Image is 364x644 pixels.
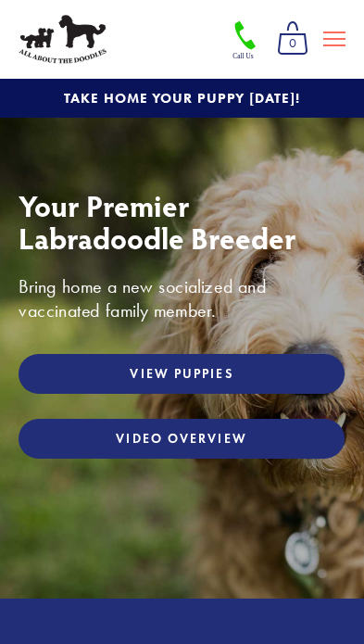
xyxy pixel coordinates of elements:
[19,189,345,254] h1: Your Premier Labradoodle Breeder
[19,274,345,322] h3: Bring home a new socialized and vaccinated family member.
[19,419,345,459] a: Video Overview
[19,354,345,394] a: View Puppies
[270,15,316,63] a: 0 items in cart
[19,15,107,64] img: All About The Doodles
[231,19,260,61] img: Phone Icon
[277,32,308,56] span: 0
